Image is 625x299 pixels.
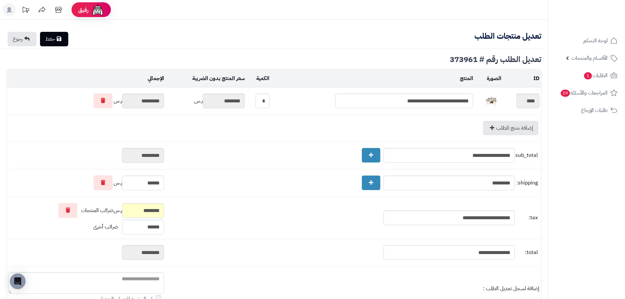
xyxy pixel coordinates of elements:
span: الطلبات [583,71,608,80]
span: 1 [584,72,592,79]
span: طلبات الإرجاع [581,106,608,115]
span: total: [516,249,538,256]
td: المنتج [271,70,475,88]
div: Open Intercom Messenger [10,273,26,289]
span: ضرائب أخرى [93,223,118,231]
td: سعر المنتج بدون الضريبة [166,70,246,88]
a: رجوع [8,32,36,46]
a: لوحة التحكم [552,33,621,49]
a: تحديثات المنصة [17,3,34,18]
div: ر.س [9,93,164,108]
span: sub_total: [516,152,538,159]
a: الطلبات1 [552,68,621,83]
a: إضافة منتج للطلب [483,121,538,135]
div: تعديل الطلب رقم # 373961 [7,55,541,63]
a: المراجعات والأسئلة19 [552,85,621,101]
span: المراجعات والأسئلة [560,88,608,97]
td: الكمية [246,70,271,88]
span: tax: [516,214,538,222]
div: ر.س [9,175,164,190]
span: لوحة التحكم [583,36,608,45]
img: logo-2.png [580,18,619,32]
div: ر.س [167,94,245,108]
span: رفيق [78,6,89,14]
span: الأقسام والمنتجات [572,53,608,63]
div: إضافة لسجل تعديل الطلب : [167,285,539,292]
td: ID [503,70,541,88]
td: الصورة [475,70,503,88]
img: ai-face.png [91,3,104,16]
a: حفظ [40,32,68,46]
span: 19 [561,90,570,97]
img: 1686579392-aaa-40x40.png [485,94,498,107]
span: ضرائب المنتجات [81,207,114,214]
div: ر.س [9,203,164,218]
td: الإجمالي [7,70,166,88]
span: shipping: [516,179,538,187]
a: طلبات الإرجاع [552,102,621,118]
b: تعديل منتجات الطلب [474,30,541,42]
